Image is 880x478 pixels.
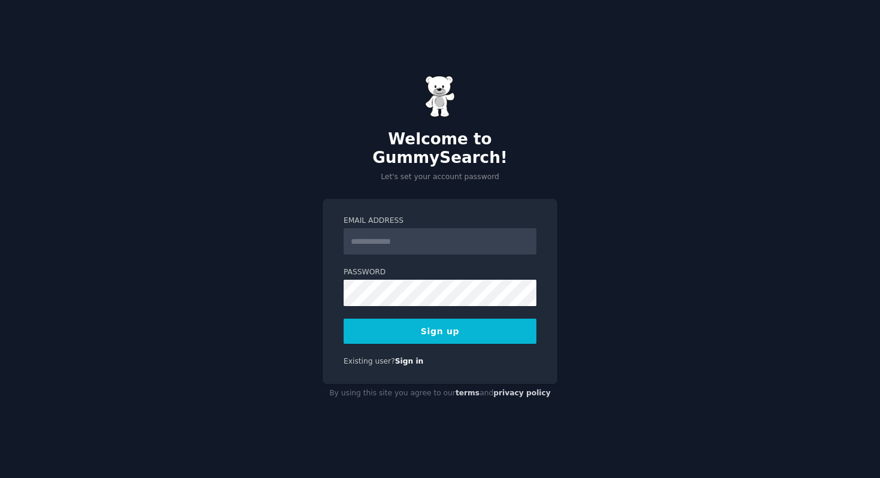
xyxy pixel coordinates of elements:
div: By using this site you agree to our and [323,384,557,403]
label: Email Address [344,216,536,226]
img: Gummy Bear [425,75,455,117]
p: Let's set your account password [323,172,557,183]
a: privacy policy [493,389,551,397]
a: Sign in [395,357,424,365]
h2: Welcome to GummySearch! [323,130,557,168]
a: terms [456,389,480,397]
span: Existing user? [344,357,395,365]
label: Password [344,267,536,278]
button: Sign up [344,319,536,344]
